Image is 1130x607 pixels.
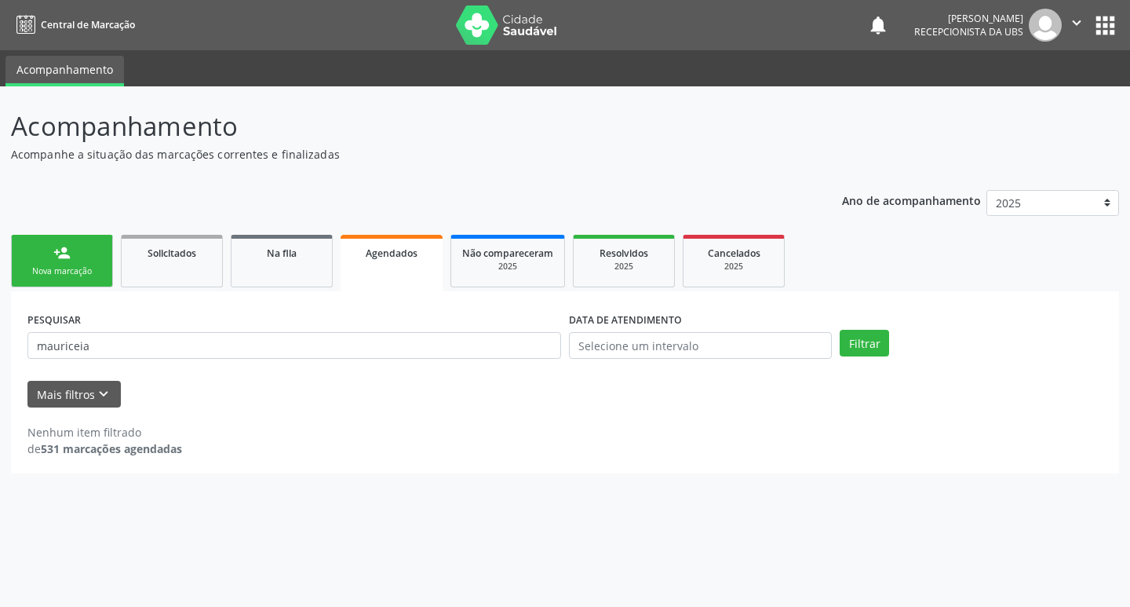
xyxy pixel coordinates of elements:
a: Acompanhamento [5,56,124,86]
div: Nenhum item filtrado [27,424,182,441]
span: Resolvidos [600,247,648,260]
img: img [1029,9,1062,42]
label: DATA DE ATENDIMENTO [569,308,682,332]
button:  [1062,9,1092,42]
div: 2025 [694,261,773,272]
span: Central de Marcação [41,18,135,31]
strong: 531 marcações agendadas [41,441,182,456]
div: person_add [53,244,71,261]
p: Acompanhamento [11,107,786,146]
a: Central de Marcação [11,12,135,38]
span: Agendados [366,247,417,260]
span: Recepcionista da UBS [914,25,1023,38]
button: Filtrar [840,330,889,357]
div: Nova marcação [23,265,101,277]
div: 2025 [462,261,553,272]
input: Nome, CNS [27,332,561,359]
div: [PERSON_NAME] [914,12,1023,25]
p: Acompanhe a situação das marcações correntes e finalizadas [11,146,786,163]
span: Cancelados [708,247,760,260]
button: Mais filtroskeyboard_arrow_down [27,381,121,408]
i:  [1068,14,1085,31]
span: Solicitados [148,247,196,260]
button: notifications [867,14,889,36]
input: Selecione um intervalo [569,332,832,359]
div: 2025 [585,261,663,272]
p: Ano de acompanhamento [842,190,981,210]
span: Na fila [267,247,297,260]
button: apps [1092,12,1119,39]
span: Não compareceram [462,247,553,260]
label: PESQUISAR [27,308,81,332]
div: de [27,441,182,457]
i: keyboard_arrow_down [95,386,112,403]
